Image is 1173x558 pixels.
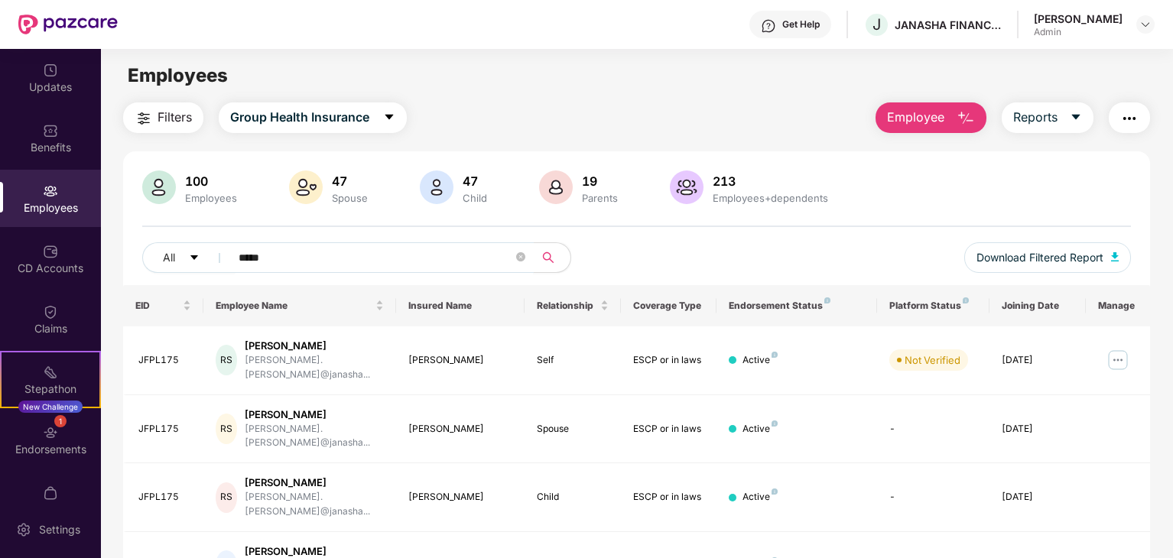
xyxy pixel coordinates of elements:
[895,18,1002,32] div: JANASHA FINANCE PRIVATE LIMITED
[43,63,58,78] img: svg+xml;base64,PHN2ZyBpZD0iVXBkYXRlZCIgeG1sbnM9Imh0dHA6Ly93d3cudzMub3JnLzIwMDAvc3ZnIiB3aWR0aD0iMj...
[963,297,969,303] img: svg+xml;base64,PHN2ZyB4bWxucz0iaHR0cDovL3d3dy53My5vcmcvMjAwMC9zdmciIHdpZHRoPSI4IiBoZWlnaHQ9IjgiIH...
[138,422,191,436] div: JFPL175
[245,490,384,519] div: [PERSON_NAME].[PERSON_NAME]@janasha...
[54,415,67,427] div: 1
[289,170,323,204] img: svg+xml;base64,PHN2ZyB4bWxucz0iaHR0cDovL3d3dy53My5vcmcvMjAwMC9zdmciIHhtbG5zOnhsaW5rPSJodHRwOi8vd3...
[135,300,180,312] span: EID
[887,108,944,127] span: Employee
[824,297,830,303] img: svg+xml;base64,PHN2ZyB4bWxucz0iaHR0cDovL3d3dy53My5vcmcvMjAwMC9zdmciIHdpZHRoPSI4IiBoZWlnaHQ9IjgiIH...
[163,249,175,266] span: All
[245,475,384,490] div: [PERSON_NAME]
[872,15,881,34] span: J
[216,300,372,312] span: Employee Name
[460,192,490,204] div: Child
[16,522,31,537] img: svg+xml;base64,PHN2ZyBpZD0iU2V0dGluZy0yMHgyMCIgeG1sbnM9Imh0dHA6Ly93d3cudzMub3JnLzIwMDAvc3ZnIiB3aW...
[761,18,776,34] img: svg+xml;base64,PHN2ZyBpZD0iSGVscC0zMngzMiIgeG1sbnM9Imh0dHA6Ly93d3cudzMub3JnLzIwMDAvc3ZnIiB3aWR0aD...
[621,285,717,326] th: Coverage Type
[579,174,621,189] div: 19
[216,482,236,513] div: RS
[142,242,236,273] button: Allcaret-down
[1034,26,1123,38] div: Admin
[230,108,369,127] span: Group Health Insurance
[34,522,85,537] div: Settings
[1013,108,1058,127] span: Reports
[1002,422,1074,436] div: [DATE]
[245,353,384,382] div: [PERSON_NAME].[PERSON_NAME]@janasha...
[877,395,989,464] td: -
[158,108,192,127] span: Filters
[329,192,371,204] div: Spouse
[957,109,975,128] img: svg+xml;base64,PHN2ZyB4bWxucz0iaHR0cDovL3d3dy53My5vcmcvMjAwMC9zdmciIHhtbG5zOnhsaW5rPSJodHRwOi8vd3...
[203,285,396,326] th: Employee Name
[189,252,200,264] span: caret-down
[245,339,384,353] div: [PERSON_NAME]
[742,490,778,504] div: Active
[420,170,453,204] img: svg+xml;base64,PHN2ZyB4bWxucz0iaHR0cDovL3d3dy53My5vcmcvMjAwMC9zdmciIHhtbG5zOnhsaW5rPSJodHRwOi8vd3...
[1070,111,1082,125] span: caret-down
[742,422,778,436] div: Active
[539,170,573,204] img: svg+xml;base64,PHN2ZyB4bWxucz0iaHR0cDovL3d3dy53My5vcmcvMjAwMC9zdmciIHhtbG5zOnhsaW5rPSJodHRwOi8vd3...
[579,192,621,204] div: Parents
[889,300,977,312] div: Platform Status
[1086,285,1150,326] th: Manage
[877,463,989,532] td: -
[219,102,407,133] button: Group Health Insurancecaret-down
[128,64,228,86] span: Employees
[710,192,831,204] div: Employees+dependents
[1034,11,1123,26] div: [PERSON_NAME]
[964,242,1131,273] button: Download Filtered Report
[516,252,525,261] span: close-circle
[537,490,609,504] div: Child
[976,249,1103,266] span: Download Filtered Report
[135,109,153,128] img: svg+xml;base64,PHN2ZyB4bWxucz0iaHR0cDovL3d3dy53My5vcmcvMjAwMC9zdmciIHdpZHRoPSIyNCIgaGVpZ2h0PSIyNC...
[1111,252,1119,261] img: svg+xml;base64,PHN2ZyB4bWxucz0iaHR0cDovL3d3dy53My5vcmcvMjAwMC9zdmciIHhtbG5zOnhsaW5rPSJodHRwOi8vd3...
[43,485,58,501] img: svg+xml;base64,PHN2ZyBpZD0iTXlfT3JkZXJzIiBkYXRhLW5hbWU9Ik15IE9yZGVycyIgeG1sbnM9Imh0dHA6Ly93d3cudz...
[772,488,778,495] img: svg+xml;base64,PHN2ZyB4bWxucz0iaHR0cDovL3d3dy53My5vcmcvMjAwMC9zdmciIHdpZHRoPSI4IiBoZWlnaHQ9IjgiIH...
[216,414,236,444] div: RS
[633,353,705,368] div: ESCP or in laws
[43,304,58,320] img: svg+xml;base64,PHN2ZyBpZD0iQ2xhaW0iIHhtbG5zPSJodHRwOi8vd3d3LnczLm9yZy8yMDAwL3N2ZyIgd2lkdGg9IjIwIi...
[396,285,525,326] th: Insured Name
[43,365,58,380] img: svg+xml;base64,PHN2ZyB4bWxucz0iaHR0cDovL3d3dy53My5vcmcvMjAwMC9zdmciIHdpZHRoPSIyMSIgaGVpZ2h0PSIyMC...
[43,183,58,199] img: svg+xml;base64,PHN2ZyBpZD0iRW1wbG95ZWVzIiB4bWxucz0iaHR0cDovL3d3dy53My5vcmcvMjAwMC9zdmciIHdpZHRoPS...
[138,490,191,504] div: JFPL175
[516,251,525,265] span: close-circle
[182,192,240,204] div: Employees
[1002,353,1074,368] div: [DATE]
[1120,109,1139,128] img: svg+xml;base64,PHN2ZyB4bWxucz0iaHR0cDovL3d3dy53My5vcmcvMjAwMC9zdmciIHdpZHRoPSIyNCIgaGVpZ2h0PSIyNC...
[1002,102,1093,133] button: Reportscaret-down
[1106,348,1130,372] img: manageButton
[876,102,986,133] button: Employee
[1139,18,1152,31] img: svg+xml;base64,PHN2ZyBpZD0iRHJvcGRvd24tMzJ4MzIiIHhtbG5zPSJodHRwOi8vd3d3LnczLm9yZy8yMDAwL3N2ZyIgd2...
[537,300,597,312] span: Relationship
[2,381,99,397] div: Stepathon
[772,420,778,427] img: svg+xml;base64,PHN2ZyB4bWxucz0iaHR0cDovL3d3dy53My5vcmcvMjAwMC9zdmciIHdpZHRoPSI4IiBoZWlnaHQ9IjgiIH...
[329,174,371,189] div: 47
[245,422,384,451] div: [PERSON_NAME].[PERSON_NAME]@janasha...
[772,352,778,358] img: svg+xml;base64,PHN2ZyB4bWxucz0iaHR0cDovL3d3dy53My5vcmcvMjAwMC9zdmciIHdpZHRoPSI4IiBoZWlnaHQ9IjgiIH...
[533,251,563,264] span: search
[460,174,490,189] div: 47
[729,300,865,312] div: Endorsement Status
[245,407,384,422] div: [PERSON_NAME]
[710,174,831,189] div: 213
[1002,490,1074,504] div: [DATE]
[43,244,58,259] img: svg+xml;base64,PHN2ZyBpZD0iQ0RfQWNjb3VudHMiIGRhdGEtbmFtZT0iQ0QgQWNjb3VudHMiIHhtbG5zPSJodHRwOi8vd3...
[18,401,83,413] div: New Challenge
[989,285,1086,326] th: Joining Date
[537,353,609,368] div: Self
[182,174,240,189] div: 100
[383,111,395,125] span: caret-down
[905,352,960,368] div: Not Verified
[537,422,609,436] div: Spouse
[633,490,705,504] div: ESCP or in laws
[533,242,571,273] button: search
[123,102,203,133] button: Filters
[43,425,58,440] img: svg+xml;base64,PHN2ZyBpZD0iRW5kb3JzZW1lbnRzIiB4bWxucz0iaHR0cDovL3d3dy53My5vcmcvMjAwMC9zdmciIHdpZH...
[408,353,512,368] div: [PERSON_NAME]
[782,18,820,31] div: Get Help
[742,353,778,368] div: Active
[138,353,191,368] div: JFPL175
[525,285,621,326] th: Relationship
[216,345,236,375] div: RS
